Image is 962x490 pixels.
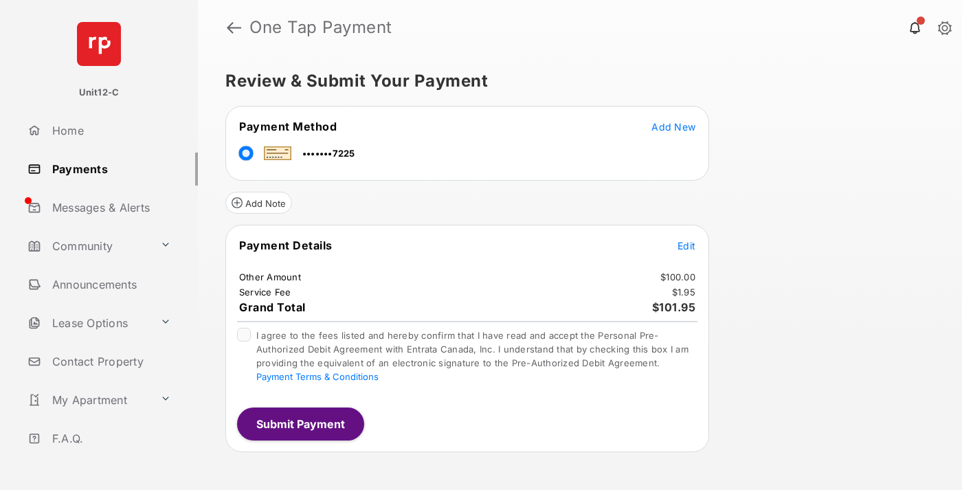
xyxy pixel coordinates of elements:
[22,153,198,186] a: Payments
[660,271,696,283] td: $100.00
[678,240,695,252] span: Edit
[671,286,696,298] td: $1.95
[249,19,392,36] strong: One Tap Payment
[22,307,155,339] a: Lease Options
[237,408,364,441] button: Submit Payment
[302,148,355,159] span: •••••••7225
[239,238,333,252] span: Payment Details
[22,230,155,263] a: Community
[22,383,155,416] a: My Apartment
[77,22,121,66] img: svg+xml;base64,PHN2ZyB4bWxucz0iaHR0cDovL3d3dy53My5vcmcvMjAwMC9zdmciIHdpZHRoPSI2NCIgaGVpZ2h0PSI2NC...
[22,114,198,147] a: Home
[79,86,120,100] p: Unit12-C
[256,330,689,382] span: I agree to the fees listed and hereby confirm that I have read and accept the Personal Pre-Author...
[256,371,379,382] button: I agree to the fees listed and hereby confirm that I have read and accept the Personal Pre-Author...
[239,300,306,314] span: Grand Total
[225,73,924,89] h5: Review & Submit Your Payment
[225,192,292,214] button: Add Note
[678,238,695,252] button: Edit
[22,345,198,378] a: Contact Property
[238,286,292,298] td: Service Fee
[22,422,198,455] a: F.A.Q.
[651,121,695,133] span: Add New
[22,191,198,224] a: Messages & Alerts
[239,120,337,133] span: Payment Method
[22,268,198,301] a: Announcements
[651,120,695,133] button: Add New
[238,271,302,283] td: Other Amount
[652,300,696,314] span: $101.95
